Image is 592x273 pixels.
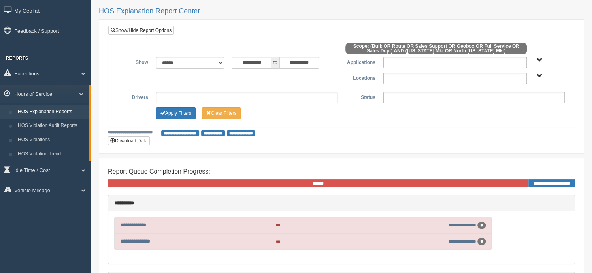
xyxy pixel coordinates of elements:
button: Change Filter Options [202,107,241,119]
label: Locations [341,73,379,82]
label: Applications [341,57,379,66]
a: HOS Violations [14,133,89,147]
a: Show/Hide Report Options [108,26,174,35]
a: HOS Explanation Reports [14,105,89,119]
button: Download Data [108,136,150,145]
span: to [271,57,279,69]
h4: Report Queue Completion Progress: [108,168,575,175]
span: Scope: (Bulk OR Route OR Sales Support OR Geobox OR Full Service OR Sales Dept) AND ([US_STATE] M... [345,43,527,54]
label: Show [114,57,152,66]
label: Status [341,92,379,101]
a: HOS Violation Trend [14,147,89,161]
button: Change Filter Options [156,107,196,119]
h2: HOS Explanation Report Center [99,7,584,15]
a: HOS Violation Audit Reports [14,119,89,133]
label: Drivers [114,92,152,101]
